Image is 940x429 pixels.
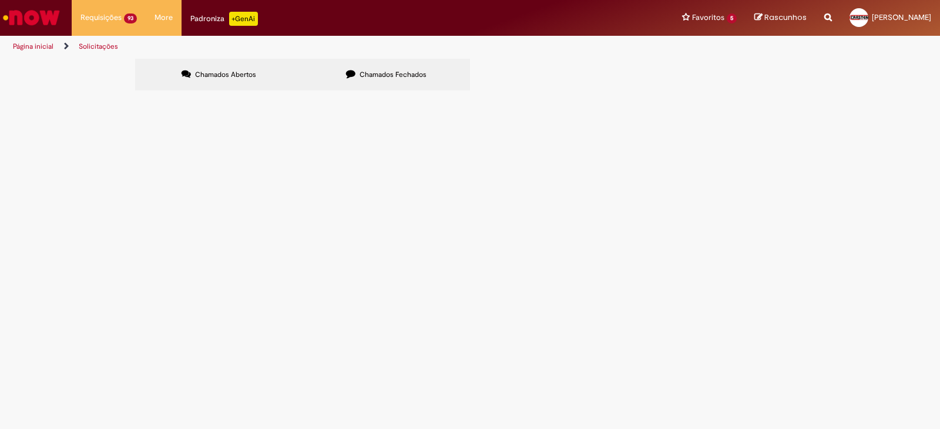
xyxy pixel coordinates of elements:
[80,12,122,23] span: Requisições
[1,6,62,29] img: ServiceNow
[692,12,724,23] span: Favoritos
[155,12,173,23] span: More
[727,13,737,23] span: 5
[190,12,258,26] div: Padroniza
[872,12,931,22] span: [PERSON_NAME]
[9,36,618,58] ul: Trilhas de página
[124,13,137,23] span: 93
[195,70,256,79] span: Chamados Abertos
[79,42,118,51] a: Solicitações
[13,42,53,51] a: Página inicial
[764,12,807,23] span: Rascunhos
[754,12,807,23] a: Rascunhos
[360,70,427,79] span: Chamados Fechados
[229,12,258,26] p: +GenAi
